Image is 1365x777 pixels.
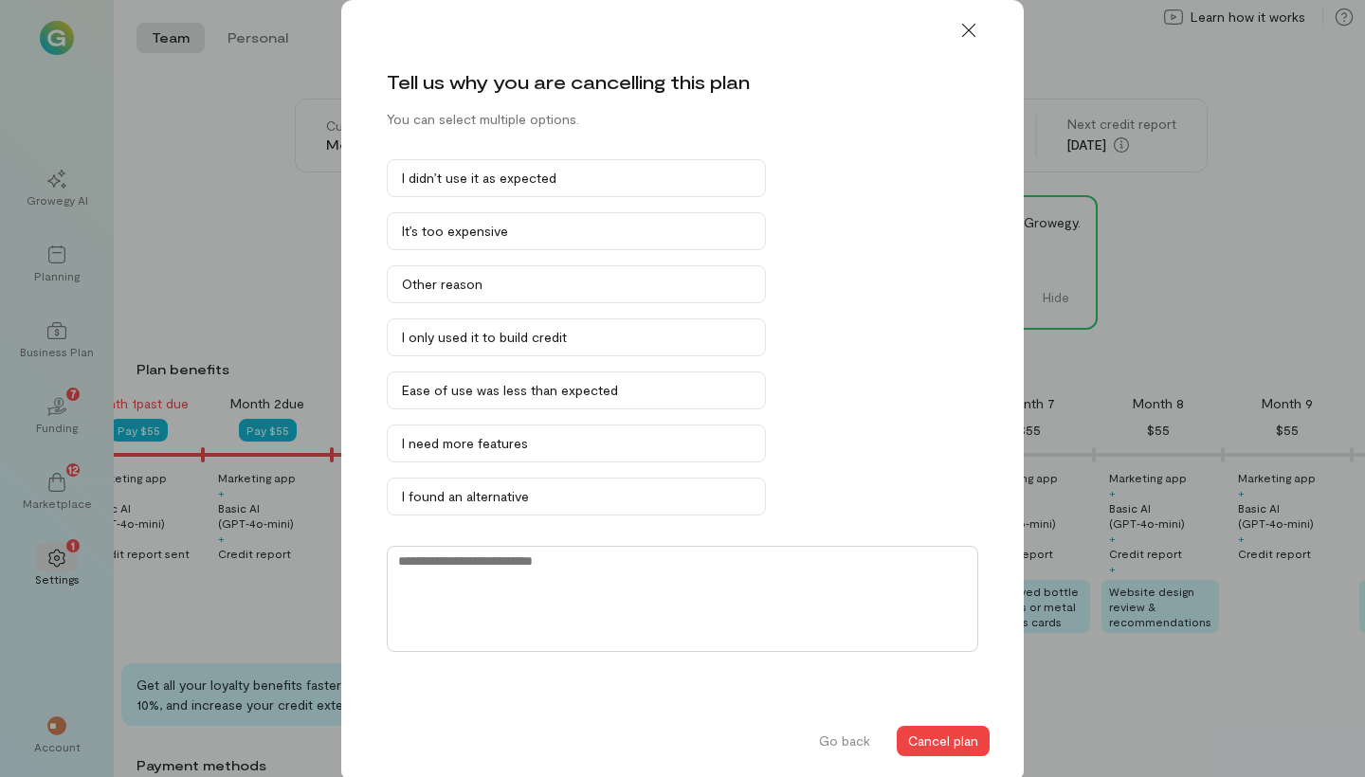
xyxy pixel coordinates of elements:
[387,68,750,95] div: Tell us why you are cancelling this plan
[402,222,751,241] div: It’s too expensive
[897,726,990,756] button: Cancel plan
[402,328,751,347] div: I only used it to build credit
[402,275,751,294] div: Other reason
[808,726,882,756] button: Go back
[387,478,766,515] button: I found an alternative
[387,159,766,197] button: I didn’t use it as expected
[387,212,766,250] button: It’s too expensive
[387,371,766,409] button: Ease of use was less than expected
[387,110,579,129] div: You can select multiple options.
[387,425,766,462] button: I need more features
[402,434,751,453] div: I need more features
[387,318,766,356] button: I only used it to build credit
[402,487,751,506] div: I found an alternative
[402,381,751,400] div: Ease of use was less than expected
[402,169,751,188] div: I didn’t use it as expected
[387,265,766,303] button: Other reason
